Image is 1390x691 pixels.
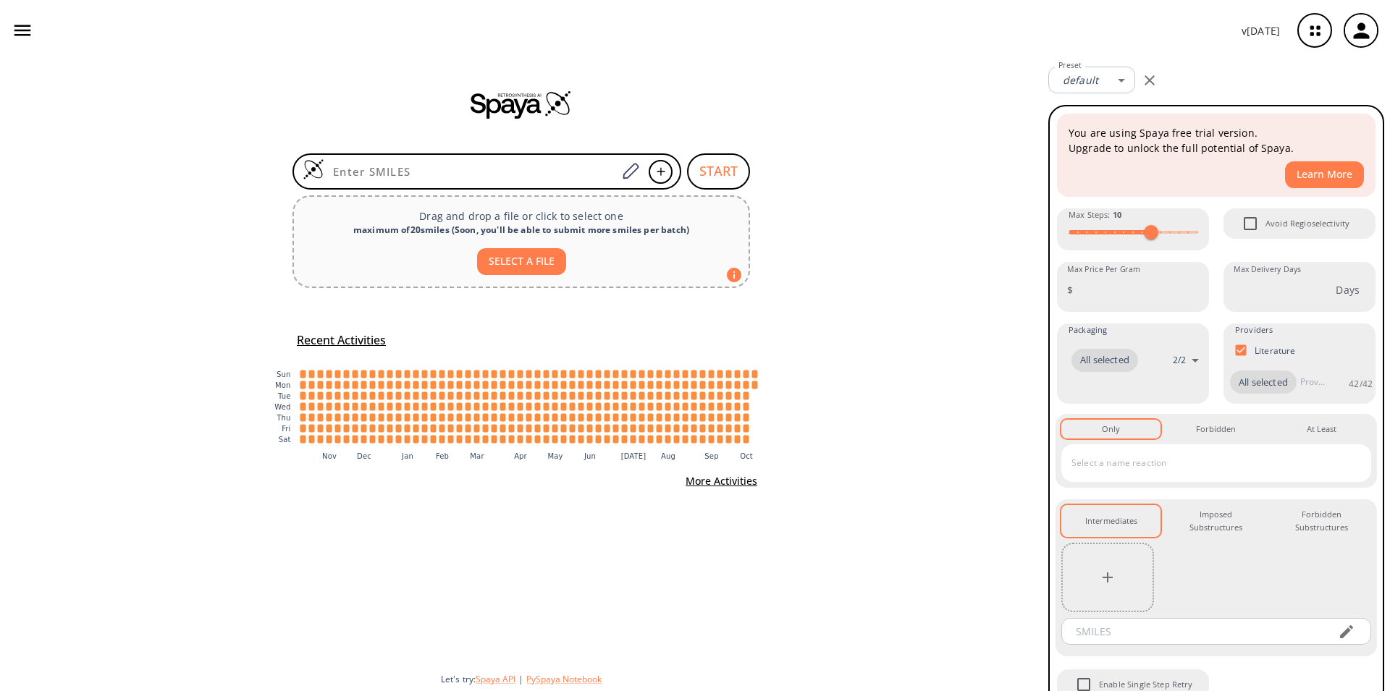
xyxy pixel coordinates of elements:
input: SMILES [1066,618,1326,645]
span: | [515,673,526,685]
img: Spaya logo [471,90,572,119]
button: SELECT A FILE [477,248,566,275]
text: Sep [704,452,718,459]
span: All selected [1071,353,1138,368]
text: Jan [401,452,413,459]
text: Mar [470,452,484,459]
text: Thu [276,414,290,422]
text: Aug [661,452,675,459]
span: All selected [1230,376,1297,390]
input: Select a name reaction [1068,452,1343,475]
span: Max Steps : [1069,208,1121,221]
text: Tue [277,392,291,400]
h5: Recent Activities [297,333,386,348]
text: Nov [322,452,337,459]
text: Feb [436,452,449,459]
text: Jun [584,452,596,459]
button: Recent Activities [291,328,392,352]
input: Enter SMILES [324,164,617,179]
p: Days [1336,282,1360,297]
text: Sat [279,436,291,444]
button: Spaya API [476,673,515,685]
g: y-axis tick label [274,370,290,444]
text: May [547,452,563,459]
text: Fri [282,425,290,433]
span: Avoid Regioselectivity [1235,208,1265,239]
div: Forbidden Substructures [1284,508,1360,535]
label: Preset [1058,60,1082,71]
p: $ [1067,282,1073,297]
div: Intermediates [1085,514,1137,527]
g: cell [300,370,758,443]
p: 42 / 42 [1349,378,1373,390]
div: Only [1102,423,1120,436]
text: [DATE] [621,452,646,459]
text: Mon [275,381,291,389]
button: Forbidden [1166,420,1265,438]
label: Max Delivery Days [1234,264,1301,275]
button: Learn More [1285,161,1364,188]
strong: 10 [1113,209,1121,220]
label: Max Price Per Gram [1067,264,1140,275]
p: Drag and drop a file or click to select one [306,208,737,224]
text: Apr [514,452,527,459]
button: PySpaya Notebook [526,673,602,685]
span: Providers [1235,323,1273,336]
span: Packaging [1069,323,1107,336]
button: More Activities [680,468,763,495]
text: Sun [277,370,290,378]
text: Oct [740,452,753,459]
span: Avoid Regioselectivity [1265,217,1349,230]
div: maximum of 20 smiles ( Soon, you'll be able to submit more smiles per batch ) [306,224,737,237]
div: At Least [1307,423,1336,436]
button: At Least [1272,420,1371,438]
text: Dec [357,452,371,459]
div: Forbidden [1196,423,1236,436]
p: You are using Spaya free trial version. Upgrade to unlock the full potential of Spaya. [1069,125,1364,156]
img: Logo Spaya [303,158,324,180]
button: Intermediates [1061,505,1161,538]
g: x-axis tick label [322,452,753,459]
p: 2 / 2 [1173,354,1186,366]
button: Only [1061,420,1161,438]
div: Let's try: [441,673,1037,685]
p: Literature [1255,344,1296,357]
button: Forbidden Substructures [1272,505,1371,538]
text: Wed [274,403,290,411]
em: default [1063,73,1098,87]
button: Imposed Substructures [1166,505,1265,538]
div: Imposed Substructures [1178,508,1254,535]
button: START [687,153,750,190]
p: v [DATE] [1242,23,1280,38]
input: Provider name [1297,370,1328,394]
span: Enable Single Step Retry [1099,678,1193,691]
